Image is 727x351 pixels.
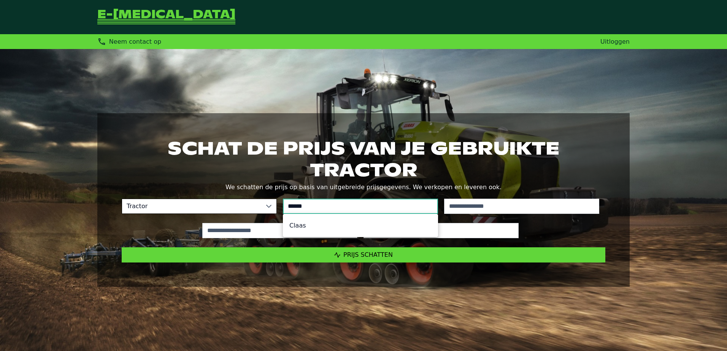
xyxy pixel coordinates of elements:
[122,138,605,180] h1: Schat de prijs van je gebruikte tractor
[122,247,605,262] button: Prijs schatten
[122,199,261,213] span: Tractor
[343,251,393,258] span: Prijs schatten
[97,9,235,25] a: Terug naar de startpagina
[283,217,438,234] li: Claas
[109,38,161,45] span: Neem contact op
[122,182,605,193] p: We schatten de prijs op basis van uitgebreide prijsgegevens. We verkopen en leveren ook.
[600,38,630,45] a: Uitloggen
[283,214,438,237] ul: Option List
[97,37,161,46] div: Neem contact op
